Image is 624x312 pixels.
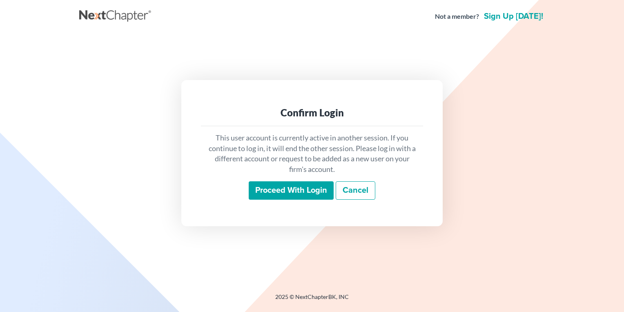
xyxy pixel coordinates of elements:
[336,181,375,200] a: Cancel
[435,12,479,21] strong: Not a member?
[207,106,417,119] div: Confirm Login
[249,181,334,200] input: Proceed with login
[79,293,545,308] div: 2025 © NextChapterBK, INC
[207,133,417,175] p: This user account is currently active in another session. If you continue to log in, it will end ...
[482,12,545,20] a: Sign up [DATE]!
